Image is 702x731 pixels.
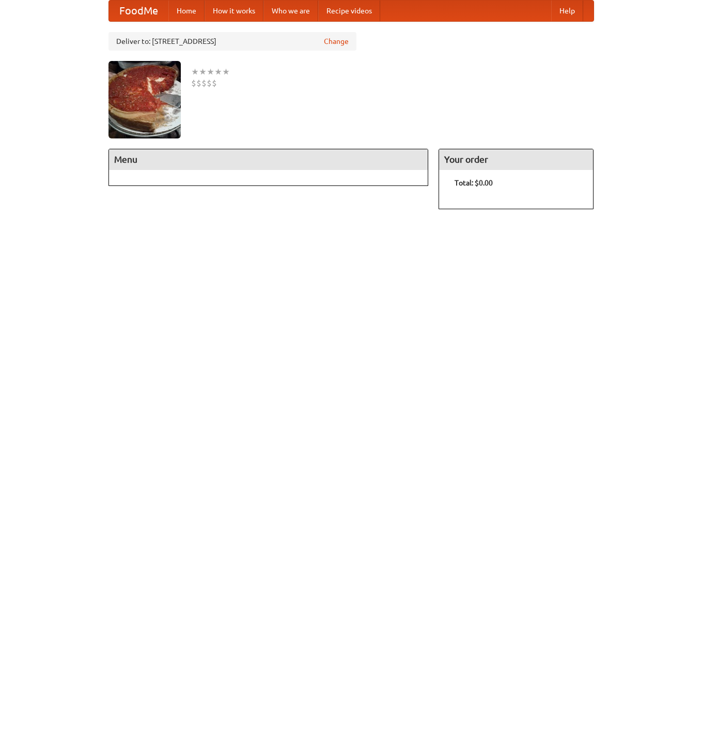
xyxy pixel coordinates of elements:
li: ★ [199,66,207,77]
li: $ [207,77,212,89]
a: How it works [205,1,263,21]
li: $ [201,77,207,89]
b: Total: $0.00 [455,179,493,187]
li: $ [212,77,217,89]
a: Recipe videos [318,1,380,21]
a: Home [168,1,205,21]
a: FoodMe [109,1,168,21]
a: Help [551,1,583,21]
h4: Menu [109,149,428,170]
a: Who we are [263,1,318,21]
div: Deliver to: [STREET_ADDRESS] [108,32,356,51]
h4: Your order [439,149,593,170]
a: Change [324,36,349,46]
li: $ [191,77,196,89]
img: angular.jpg [108,61,181,138]
li: $ [196,77,201,89]
li: ★ [222,66,230,77]
li: ★ [207,66,214,77]
li: ★ [214,66,222,77]
li: ★ [191,66,199,77]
